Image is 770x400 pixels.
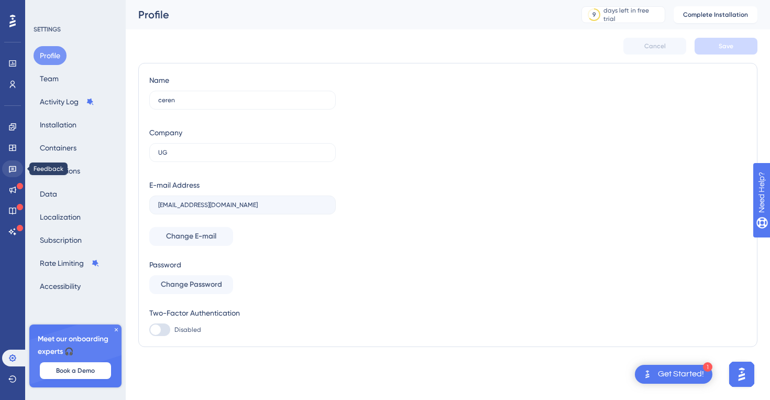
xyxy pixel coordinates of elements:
button: Book a Demo [40,362,111,379]
button: Activity Log [34,92,101,111]
input: Company Name [158,149,327,156]
input: E-mail Address [158,201,327,209]
button: Accessibility [34,277,87,296]
iframe: UserGuiding AI Assistant Launcher [726,359,757,390]
div: 9 [592,10,596,19]
div: Company [149,126,182,139]
button: Integrations [34,161,86,180]
button: Change E-mail [149,227,233,246]
button: Profile [34,46,67,65]
div: Profile [138,7,555,22]
button: Rate Limiting [34,254,106,273]
span: Need Help? [25,3,65,15]
div: E-mail Address [149,179,200,191]
div: days left in free trial [603,6,662,23]
button: Containers [34,138,83,157]
div: Get Started! [658,369,704,380]
button: Cancel [623,38,686,55]
img: launcher-image-alternative-text [641,368,654,381]
button: Localization [34,208,87,226]
div: Open Get Started! checklist, remaining modules: 1 [635,365,712,384]
button: Team [34,69,65,88]
span: Cancel [644,42,666,50]
span: Meet our onboarding experts 🎧 [38,333,113,358]
button: Subscription [34,231,88,250]
span: Change E-mail [166,230,216,243]
input: Name Surname [158,96,327,104]
button: Complete Installation [674,6,757,23]
div: 1 [703,362,712,372]
span: Save [719,42,733,50]
div: Name [149,74,169,87]
span: Change Password [161,278,222,291]
div: Two-Factor Authentication [149,307,336,319]
button: Save [695,38,757,55]
span: Disabled [174,326,201,334]
button: Change Password [149,275,233,294]
span: Book a Demo [56,366,95,375]
button: Installation [34,115,83,134]
button: Data [34,185,63,203]
div: SETTINGS [34,25,118,34]
span: Complete Installation [683,10,748,19]
div: Password [149,258,336,271]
